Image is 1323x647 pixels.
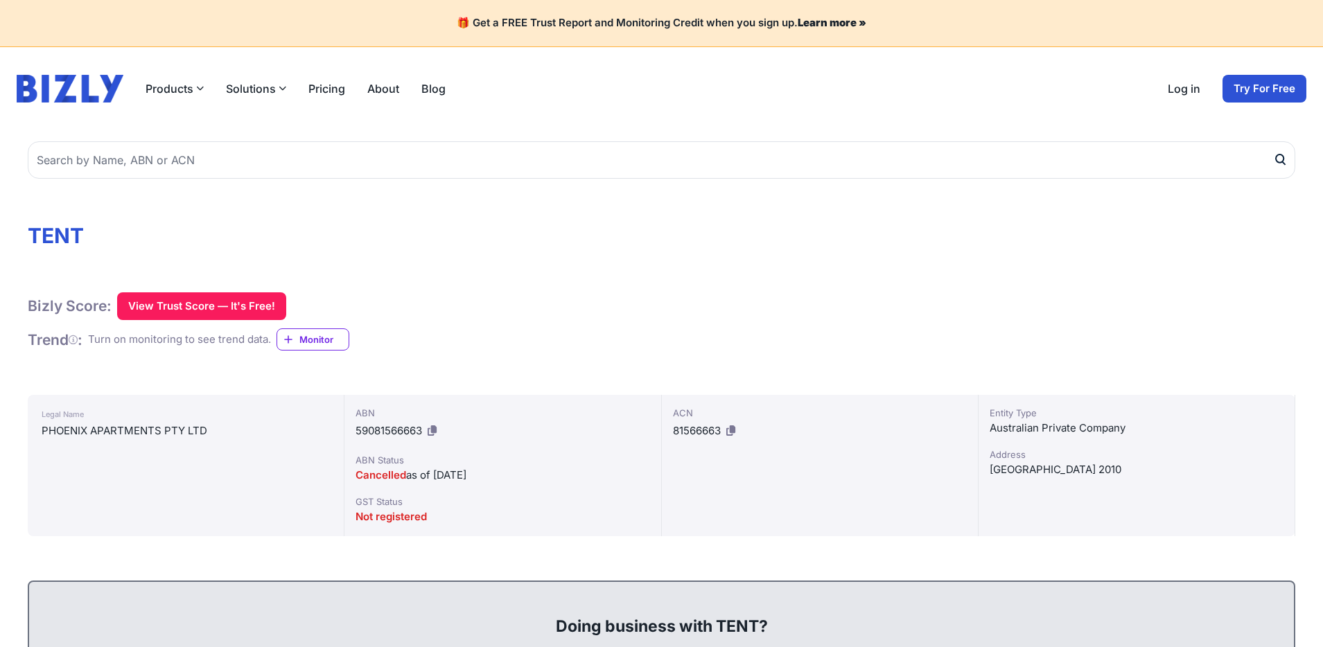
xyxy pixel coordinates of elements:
[308,80,345,97] a: Pricing
[226,80,286,97] button: Solutions
[43,593,1280,637] div: Doing business with TENT?
[42,423,330,439] div: PHOENIX APARTMENTS PTY LTD
[299,333,349,346] span: Monitor
[1168,80,1200,97] a: Log in
[277,328,349,351] a: Monitor
[356,510,427,523] span: Not registered
[17,17,1306,30] h4: 🎁 Get a FREE Trust Report and Monitoring Credit when you sign up.
[88,332,271,348] div: Turn on monitoring to see trend data.
[356,453,649,467] div: ABN Status
[117,292,286,320] button: View Trust Score — It's Free!
[356,424,422,437] span: 59081566663
[990,461,1283,478] div: [GEOGRAPHIC_DATA] 2010
[421,80,446,97] a: Blog
[42,406,330,423] div: Legal Name
[798,16,866,29] a: Learn more »
[28,296,112,315] h1: Bizly Score:
[28,223,1295,248] h1: TENT
[356,467,649,484] div: as of [DATE]
[367,80,399,97] a: About
[356,495,649,508] div: GST Status
[1223,75,1306,103] a: Try For Free
[990,447,1283,461] div: Address
[990,420,1283,436] div: Australian Private Company
[990,406,1283,420] div: Entity Type
[673,424,721,437] span: 81566663
[28,141,1295,179] input: Search by Name, ABN or ACN
[356,468,406,481] span: Cancelled
[28,330,82,349] h1: Trend :
[356,406,649,420] div: ABN
[673,406,967,420] div: ACN
[146,80,204,97] button: Products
